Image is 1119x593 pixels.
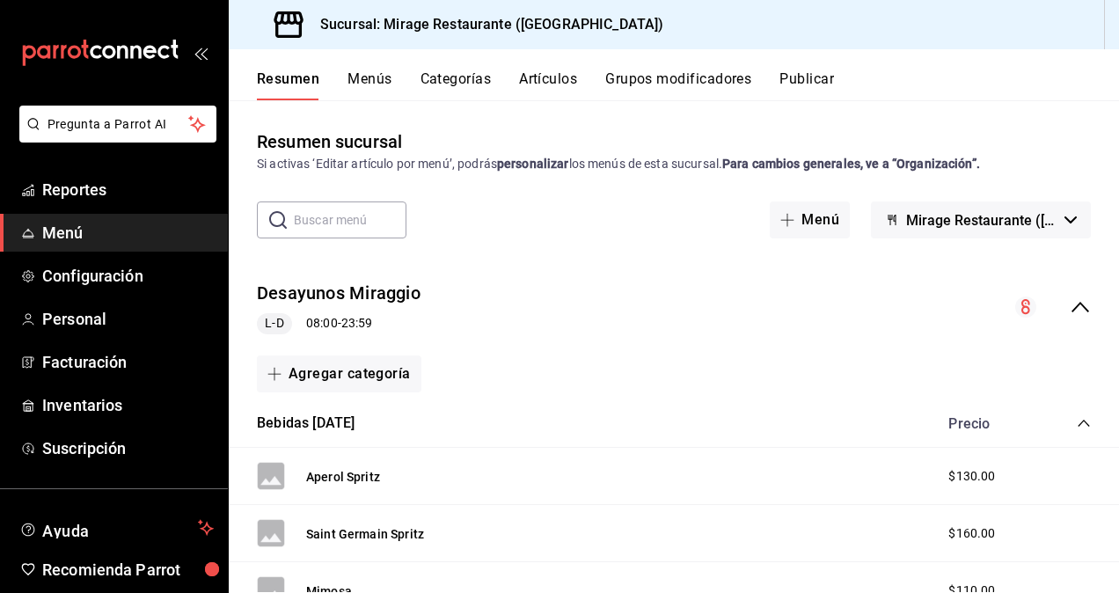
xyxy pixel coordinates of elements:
[42,393,214,417] span: Inventarios
[257,355,421,392] button: Agregar categoría
[871,201,1091,238] button: Mirage Restaurante ([GEOGRAPHIC_DATA])
[42,264,214,288] span: Configuración
[948,524,995,543] span: $160.00
[257,70,1119,100] div: navigation tabs
[257,70,319,100] button: Resumen
[605,70,751,100] button: Grupos modificadores
[1077,416,1091,430] button: collapse-category-row
[519,70,577,100] button: Artículos
[19,106,216,143] button: Pregunta a Parrot AI
[257,281,421,306] button: Desayunos Miraggio
[229,267,1119,348] div: collapse-menu-row
[779,70,834,100] button: Publicar
[42,517,191,538] span: Ayuda
[42,307,214,331] span: Personal
[257,313,421,334] div: 08:00 - 23:59
[258,314,290,333] span: L-D
[770,201,850,238] button: Menú
[42,436,214,460] span: Suscripción
[421,70,492,100] button: Categorías
[257,155,1091,173] div: Si activas ‘Editar artículo por menú’, podrás los menús de esta sucursal.
[294,202,406,238] input: Buscar menú
[194,46,208,60] button: open_drawer_menu
[347,70,391,100] button: Menús
[42,178,214,201] span: Reportes
[257,128,402,155] div: Resumen sucursal
[306,525,424,543] button: Saint Germain Spritz
[48,115,189,134] span: Pregunta a Parrot AI
[722,157,980,171] strong: Para cambios generales, ve a “Organización”.
[42,350,214,374] span: Facturación
[931,415,1043,432] div: Precio
[42,558,214,582] span: Recomienda Parrot
[948,467,995,486] span: $130.00
[906,212,1057,229] span: Mirage Restaurante ([GEOGRAPHIC_DATA])
[306,468,380,486] button: Aperol Spritz
[497,157,569,171] strong: personalizar
[42,221,214,245] span: Menú
[257,414,355,434] button: Bebidas [DATE]
[306,14,663,35] h3: Sucursal: Mirage Restaurante ([GEOGRAPHIC_DATA])
[12,128,216,146] a: Pregunta a Parrot AI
